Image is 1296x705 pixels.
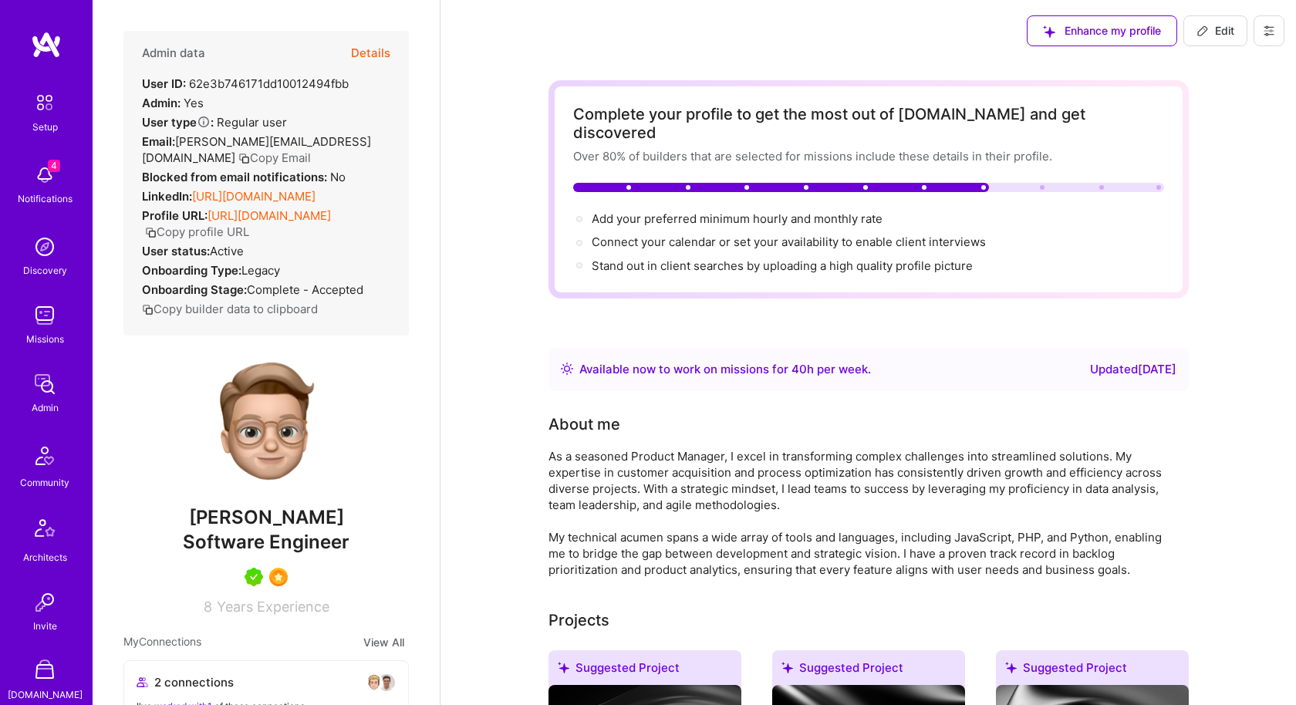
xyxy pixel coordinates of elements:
div: [DOMAIN_NAME] [8,686,83,703]
div: No [142,169,346,185]
div: As a seasoned Product Manager, I excel in transforming complex challenges into streamlined soluti... [548,448,1166,578]
button: Enhance my profile [1027,15,1177,46]
span: [PERSON_NAME][EMAIL_ADDRESS][DOMAIN_NAME] [142,134,371,165]
strong: Admin: [142,96,181,110]
button: Copy builder data to clipboard [142,301,318,317]
span: 2 connections [154,674,234,690]
img: avatar [365,673,383,692]
img: logo [31,31,62,59]
div: Complete your profile to get the most out of [DOMAIN_NAME] and get discovered [573,105,1164,142]
strong: Profile URL: [142,208,208,223]
div: About me [548,413,620,436]
i: icon SuggestedTeams [781,662,793,673]
button: Details [351,31,390,76]
span: My Connections [123,633,201,651]
i: icon Collaborator [137,676,148,688]
img: A.Teamer in Residence [245,568,263,586]
img: Architects [26,512,63,549]
div: Invite [33,618,57,634]
span: Complete - Accepted [247,282,363,297]
strong: Onboarding Stage: [142,282,247,297]
div: Discovery [23,262,67,278]
img: User Avatar [204,360,328,484]
img: teamwork [29,300,60,331]
span: Edit [1196,23,1234,39]
i: Help [197,115,211,129]
span: Software Engineer [183,531,349,553]
strong: LinkedIn: [142,189,192,204]
span: legacy [241,263,280,278]
img: avatar [377,673,396,692]
span: Enhance my profile [1043,23,1161,39]
div: Admin [32,400,59,416]
h4: Admin data [142,46,205,60]
div: Projects [548,609,609,632]
strong: User ID: [142,76,186,91]
a: [URL][DOMAIN_NAME] [192,189,316,204]
img: setup [29,86,61,119]
i: icon SuggestedTeams [1043,25,1055,38]
div: Suggested Project [772,650,965,691]
div: Regular user [142,114,287,130]
strong: Email: [142,134,175,149]
span: 40 [791,362,807,376]
button: Copy profile URL [145,224,249,240]
img: Invite [29,587,60,618]
span: 8 [204,599,212,615]
span: 4 [48,160,60,172]
img: admin teamwork [29,369,60,400]
img: SelectionTeam [269,568,288,586]
a: [URL][DOMAIN_NAME] [208,208,331,223]
div: Architects [23,549,67,565]
strong: User status: [142,244,210,258]
div: Community [20,474,69,491]
i: icon SuggestedTeams [1005,662,1017,673]
div: 62e3b746171dd10012494fbb [142,76,349,92]
i: icon Copy [238,153,250,164]
div: Notifications [18,191,73,207]
div: Stand out in client searches by uploading a high quality profile picture [592,258,973,274]
div: Over 80% of builders that are selected for missions include these details in their profile. [573,148,1164,164]
i: icon Copy [142,304,154,315]
span: Add your preferred minimum hourly and monthly rate [592,211,883,226]
img: Availability [561,363,573,375]
div: Missions [26,331,64,347]
strong: Onboarding Type: [142,263,241,278]
button: Edit [1183,15,1247,46]
img: bell [29,160,60,191]
strong: User type : [142,115,214,130]
div: Suggested Project [548,650,741,691]
span: Connect your calendar or set your availability to enable client interviews [592,234,986,249]
i: icon SuggestedTeams [558,662,569,673]
div: Suggested Project [996,650,1189,691]
button: Copy Email [238,150,311,166]
img: A Store [29,656,60,686]
span: Years Experience [217,599,329,615]
img: Community [26,437,63,474]
img: discovery [29,231,60,262]
span: [PERSON_NAME] [123,506,409,529]
strong: Blocked from email notifications: [142,170,330,184]
div: Setup [32,119,58,135]
div: Available now to work on missions for h per week . [579,360,871,379]
div: Yes [142,95,204,111]
button: View All [359,633,409,651]
span: Active [210,244,244,258]
i: icon Copy [145,227,157,238]
div: Updated [DATE] [1090,360,1176,379]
